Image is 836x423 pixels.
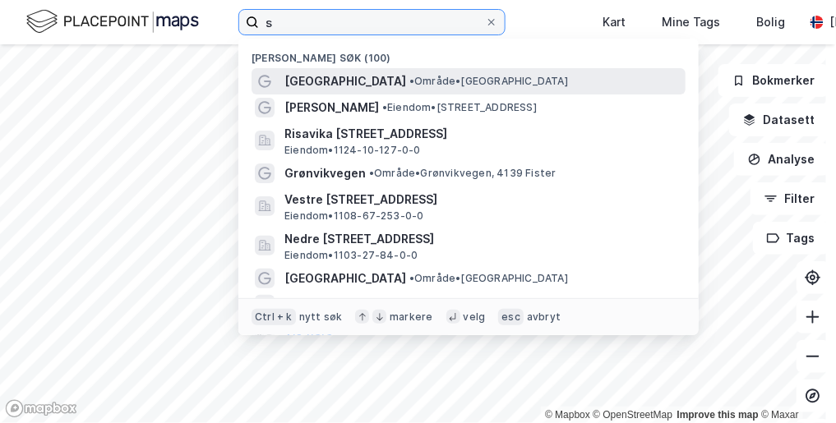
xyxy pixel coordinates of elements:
img: logo.f888ab2527a4732fd821a326f86c7f29.svg [26,7,199,36]
div: nytt søk [299,310,343,324]
a: OpenStreetMap [594,409,673,421]
div: Bolig [757,12,786,32]
button: Datasett [729,103,829,136]
input: Søk på adresse, matrikkel, gårdeiere, leietakere eller personer [259,10,485,34]
iframe: Chat Widget [754,344,836,423]
span: • [409,75,414,87]
span: Område • Grønvikvegen, 4139 Fister [369,167,557,180]
span: Eiendom • 1124-10-127-0-0 [284,144,421,157]
span: Område • [GEOGRAPHIC_DATA] [409,75,568,88]
span: • [369,167,374,179]
span: Vestre [STREET_ADDRESS] [284,190,679,209]
a: Mapbox [545,409,590,421]
div: esc [498,309,524,325]
span: • [382,101,387,113]
div: markere [390,310,432,324]
span: [PERSON_NAME] [284,98,379,117]
div: velg [464,310,486,324]
a: Mapbox homepage [5,399,77,418]
span: [GEOGRAPHIC_DATA] [284,71,406,91]
div: [PERSON_NAME] søk (100) [238,39,699,68]
span: Eiendom • [STREET_ADDRESS] [382,101,537,114]
div: Mine Tags [662,12,721,32]
span: Risavika [STREET_ADDRESS] [284,124,679,144]
span: Eiendom • 1103-27-84-0-0 [284,249,418,262]
button: Bokmerker [718,64,829,97]
span: Eiendom • 1108-67-253-0-0 [284,209,424,223]
div: Ctrl + k [252,309,296,325]
button: Analyse [734,143,829,176]
div: Kontrollprogram for chat [754,344,836,423]
a: Improve this map [677,409,759,421]
div: avbryt [527,310,561,324]
span: [GEOGRAPHIC_DATA] [284,269,406,288]
button: Tags [753,222,829,255]
span: Område • [GEOGRAPHIC_DATA] [409,272,568,285]
span: Grønvikvegen [284,163,366,183]
span: • [409,272,414,284]
span: Nedre [STREET_ADDRESS] [284,229,679,249]
button: Filter [751,182,829,215]
div: Kart [603,12,626,32]
span: Moseidsletta 31 [284,295,378,315]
